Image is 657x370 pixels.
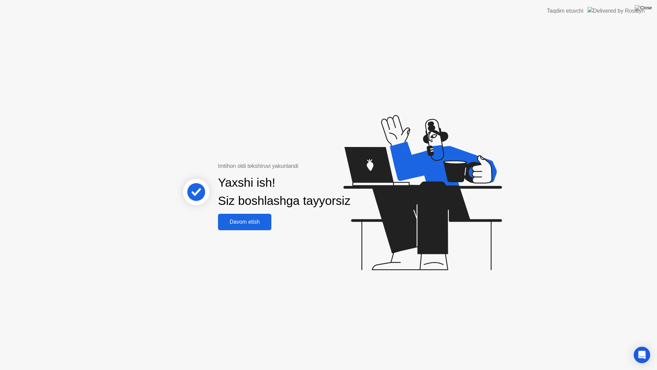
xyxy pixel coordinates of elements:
div: Davom etish [220,219,269,225]
div: Imtihon oldi tekshiruvi yakunlandi [218,162,359,170]
img: Delivered by Rosalyn [588,7,645,15]
div: Yaxshi ish! Siz boshlashga tayyorsiz [218,174,350,210]
img: Close [635,5,652,11]
button: Davom etish [218,214,271,230]
div: Open Intercom Messenger [634,347,650,363]
div: Taqdim etuvchi [547,7,583,15]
